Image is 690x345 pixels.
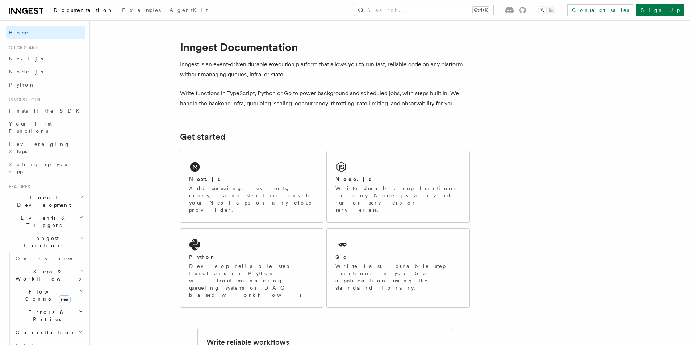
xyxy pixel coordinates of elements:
a: Next.js [6,52,85,65]
a: PythonDevelop reliable step functions in Python without managing queueing systems or DAG based wo... [180,228,323,308]
a: Get started [180,132,225,142]
a: GoWrite fast, durable step functions in your Go application using the standard library. [326,228,470,308]
span: Errors & Retries [13,308,79,323]
a: Overview [13,252,85,265]
button: Inngest Functions [6,232,85,252]
span: Quick start [6,45,37,51]
span: Inngest Functions [6,235,78,249]
span: Next.js [9,56,43,62]
h1: Inngest Documentation [180,41,470,54]
a: Sign Up [636,4,684,16]
p: Develop reliable step functions in Python without managing queueing systems or DAG based workflows. [189,262,314,299]
button: Events & Triggers [6,211,85,232]
a: Setting up your app [6,158,85,178]
span: Events & Triggers [6,214,79,229]
span: AgentKit [170,7,208,13]
button: Steps & Workflows [13,265,85,285]
a: Home [6,26,85,39]
span: Documentation [54,7,113,13]
a: Examples [118,2,165,20]
kbd: Ctrl+K [473,7,489,14]
h2: Node.js [335,176,371,183]
button: Errors & Retries [13,306,85,326]
p: Add queueing, events, crons, and step functions to your Next app on any cloud provider. [189,185,314,214]
span: Python [9,82,35,88]
a: Next.jsAdd queueing, events, crons, and step functions to your Next app on any cloud provider. [180,151,323,223]
a: Python [6,78,85,91]
span: Install the SDK [9,108,84,114]
a: Your first Functions [6,117,85,138]
a: Node.jsWrite durable step functions in any Node.js app and run on servers or serverless. [326,151,470,223]
button: Toggle dark mode [538,6,555,14]
button: Local Development [6,191,85,211]
button: Flow Controlnew [13,285,85,306]
span: Overview [16,256,90,261]
span: Steps & Workflows [13,268,81,282]
a: Contact sales [567,4,633,16]
a: AgentKit [165,2,212,20]
h2: Python [189,253,216,261]
p: Write functions in TypeScript, Python or Go to power background and scheduled jobs, with steps bu... [180,88,470,109]
p: Write durable step functions in any Node.js app and run on servers or serverless. [335,185,461,214]
span: Local Development [6,194,79,209]
a: Install the SDK [6,104,85,117]
p: Inngest is an event-driven durable execution platform that allows you to run fast, reliable code ... [180,59,470,80]
span: Flow Control [13,288,80,303]
span: Setting up your app [9,161,71,174]
span: Home [9,29,29,36]
h2: Next.js [189,176,220,183]
span: Features [6,184,30,190]
span: new [59,295,71,303]
p: Write fast, durable step functions in your Go application using the standard library. [335,262,461,291]
h2: Go [335,253,348,261]
span: Your first Functions [9,121,52,134]
a: Node.js [6,65,85,78]
span: Leveraging Steps [9,141,70,154]
button: Search...Ctrl+K [354,4,493,16]
span: Inngest tour [6,97,41,103]
span: Examples [122,7,161,13]
span: Cancellation [13,329,75,336]
a: Leveraging Steps [6,138,85,158]
a: Documentation [49,2,118,20]
span: Node.js [9,69,43,75]
button: Cancellation [13,326,85,339]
